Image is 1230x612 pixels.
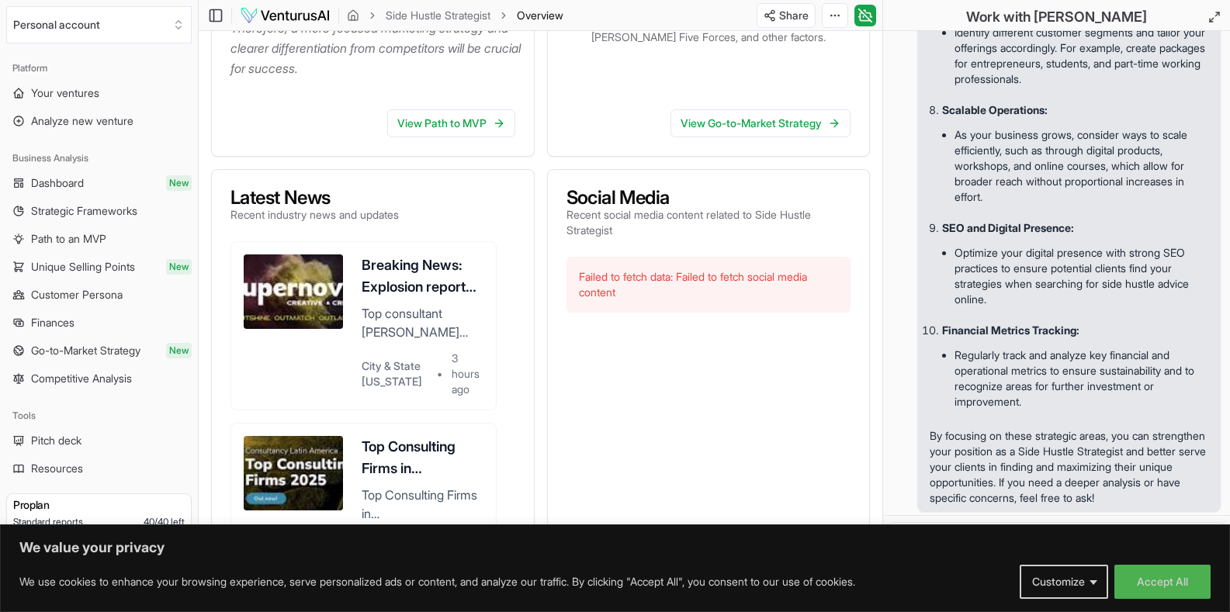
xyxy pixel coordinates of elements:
span: Path to an MVP [31,231,106,247]
img: logo [240,6,331,25]
span: • [437,366,442,382]
div: Tools [6,403,192,428]
div: Failed to fetch data: Failed to fetch social media content [566,257,851,313]
button: Customize [1020,565,1108,599]
button: Select an organization [6,6,192,43]
a: Analyze new venture [6,109,192,133]
a: View Path to MVP [387,109,515,137]
a: Top Consulting Firms in [GEOGRAPHIC_DATA] 2025 launchesTop Consulting Firms in [GEOGRAPHIC_DATA] ... [230,423,497,592]
a: DashboardNew [6,171,192,195]
li: Optimize your digital presence with strong SEO practices to ensure potential clients find your st... [955,242,1208,310]
span: Share [779,8,809,23]
span: Dashboard [31,175,84,191]
h3: Pro plan [13,497,185,513]
li: As your business grows, consider ways to scale efficiently, such as through digital products, wor... [955,124,1208,208]
p: We value your privacy [19,538,1211,557]
p: By focusing on these strategic areas, you can strengthen your position as a Side Hustle Strategis... [930,428,1208,506]
span: Your ventures [31,85,99,101]
span: New [166,259,192,275]
span: 3 hours ago [452,351,483,397]
a: Customer Persona [6,282,192,307]
p: Top consultant [PERSON_NAME] sells to [PERSON_NAME], launching a new creative agency. [362,304,483,341]
li: Identify different customer segments and tailor your offerings accordingly. For example, create p... [955,22,1208,90]
span: New [166,175,192,191]
span: Go-to-Market Strategy [31,343,140,358]
a: Pitch deck [6,428,192,453]
span: Pitch deck [31,433,81,448]
h3: Social Media [566,188,851,207]
strong: Scalable Operations: [942,103,1048,116]
strong: Financial Metrics Tracking: [942,323,1079,337]
p: Recent industry news and updates [230,207,399,223]
span: Strategic Frameworks [31,203,137,219]
a: Competitive Analysis [6,366,192,391]
span: Overview [517,8,563,23]
a: Your ventures [6,81,192,105]
span: Finances [31,315,74,330]
a: Resources [6,456,192,481]
span: New [166,343,192,358]
p: Therefore, a more focused marketing strategy and clearer differentiation from competitors will be... [230,18,521,78]
span: Standard reports [13,516,83,528]
a: Side Hustle Strategist [386,8,490,23]
a: View Go-to-Market Strategy [670,109,851,137]
nav: breadcrumb [347,8,563,23]
span: Analyze new venture [31,113,133,129]
span: 40 / 40 left [144,516,185,528]
a: Strategic Frameworks [6,199,192,223]
h3: Breaking News: Explosion reported within [US_STATE] consulting industry [362,254,483,298]
a: Breaking News: Explosion reported within [US_STATE] consulting industryTop consultant [PERSON_NAM... [230,241,497,410]
button: Accept All [1114,565,1211,599]
p: Top Consulting Firms in [GEOGRAPHIC_DATA] has launched, presenting the region's most trusted, exp... [362,486,483,523]
span: Competitive Analysis [31,371,132,386]
p: We use cookies to enhance your browsing experience, serve personalized ads or content, and analyz... [19,572,855,591]
h3: Latest News [230,188,399,207]
span: Customer Persona [31,287,123,303]
p: Recent social media content related to Side Hustle Strategist [566,207,851,238]
span: Unique Selling Points [31,259,135,275]
h2: Work with [PERSON_NAME] [966,6,1147,28]
span: Resources [31,461,83,476]
a: Unique Selling PointsNew [6,254,192,279]
li: Regularly track and analyze key financial and operational metrics to ensure sustainability and to... [955,344,1208,413]
strong: SEO and Digital Presence: [942,221,1074,234]
a: Path to an MVP [6,226,192,251]
button: Share [757,3,816,28]
a: Go-to-Market StrategyNew [6,338,192,363]
a: Finances [6,310,192,335]
h3: Top Consulting Firms in [GEOGRAPHIC_DATA] 2025 launches [362,436,483,479]
div: Platform [6,56,192,81]
div: Business Analysis [6,146,192,171]
span: City & State [US_STATE] [362,358,428,389]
